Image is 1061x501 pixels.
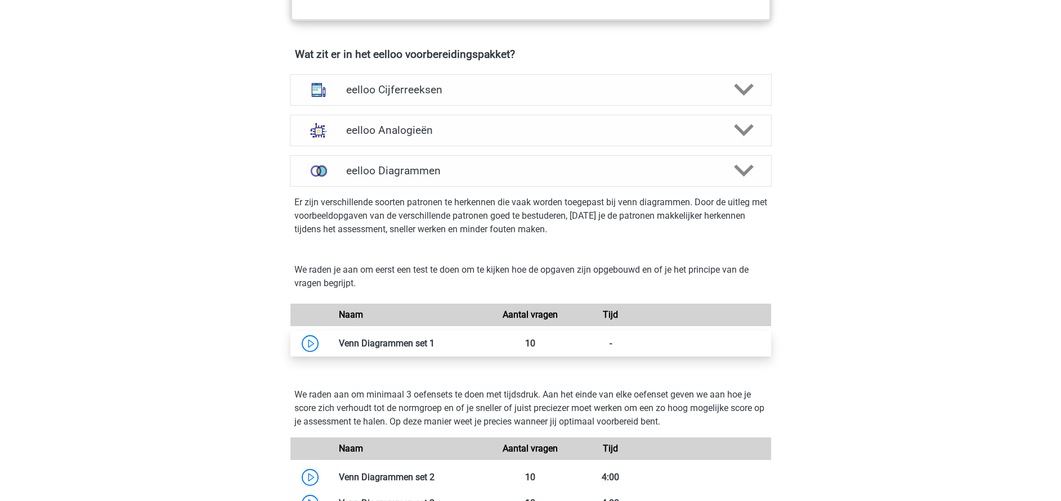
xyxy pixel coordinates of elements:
img: cijferreeksen [304,75,333,105]
h4: eelloo Analogieën [346,124,715,137]
a: cijferreeksen eelloo Cijferreeksen [285,74,776,106]
a: analogieen eelloo Analogieën [285,115,776,146]
div: Venn Diagrammen set 2 [330,471,491,484]
p: We raden je aan om eerst een test te doen om te kijken hoe de opgaven zijn opgebouwd en of je het... [294,263,767,290]
a: venn diagrammen eelloo Diagrammen [285,155,776,187]
div: Tijd [571,442,651,455]
div: Venn Diagrammen set 1 [330,337,491,350]
div: Naam [330,308,491,322]
h4: eelloo Diagrammen [346,164,715,177]
div: Tijd [571,308,651,322]
div: Aantal vragen [490,442,570,455]
p: We raden aan om minimaal 3 oefensets te doen met tijdsdruk. Aan het einde van elke oefenset geven... [294,388,767,428]
div: Aantal vragen [490,308,570,322]
div: Naam [330,442,491,455]
h4: Wat zit er in het eelloo voorbereidingspakket? [295,48,767,61]
img: analogieen [304,116,333,145]
p: Er zijn verschillende soorten patronen te herkennen die vaak worden toegepast bij venn diagrammen... [294,196,767,236]
h4: eelloo Cijferreeksen [346,83,715,96]
img: venn diagrammen [304,156,333,186]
